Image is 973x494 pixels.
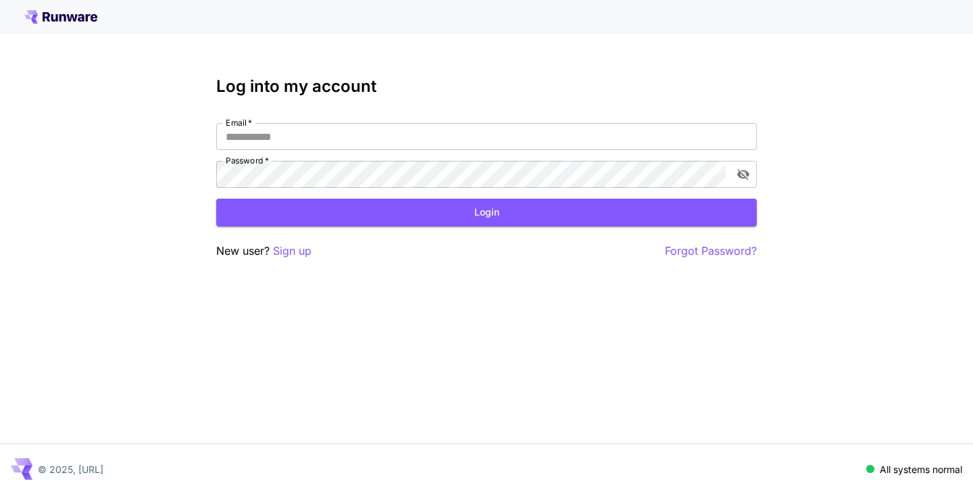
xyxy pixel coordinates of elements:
[880,462,962,476] p: All systems normal
[216,199,757,226] button: Login
[731,162,755,187] button: toggle password visibility
[216,77,757,96] h3: Log into my account
[226,117,252,128] label: Email
[273,243,311,260] button: Sign up
[226,155,269,166] label: Password
[216,243,311,260] p: New user?
[665,243,757,260] button: Forgot Password?
[38,462,103,476] p: © 2025, [URL]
